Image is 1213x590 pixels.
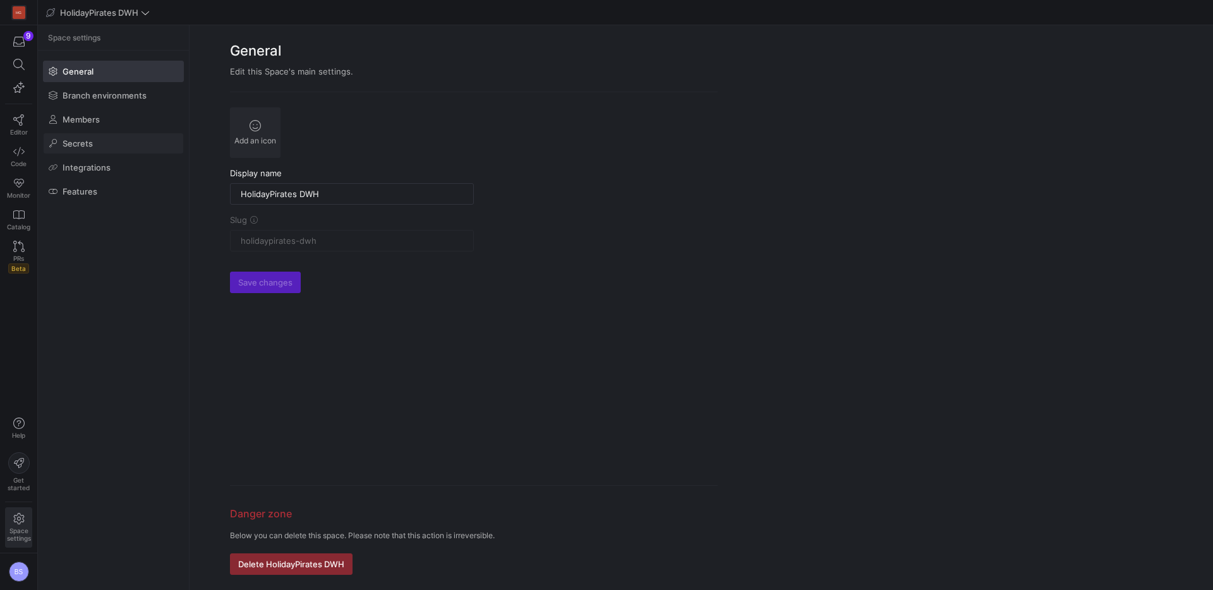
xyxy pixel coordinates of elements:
span: Editor [10,128,28,136]
span: General [63,66,94,76]
span: Space settings [48,33,100,42]
a: Editor [5,109,32,141]
h3: Danger zone [230,506,718,521]
span: Code [11,160,27,167]
button: HolidayPirates DWH [43,4,153,21]
button: Getstarted [5,447,32,497]
span: Slug [230,215,247,225]
span: Add an icon [234,136,276,145]
button: Help [5,412,32,445]
button: 9 [5,30,32,53]
a: Spacesettings [5,507,32,548]
span: PRs [13,255,24,262]
div: BS [9,562,29,582]
a: Code [5,141,32,172]
a: General [43,61,184,82]
span: Monitor [7,191,30,199]
a: Secrets [43,133,184,154]
button: BS [5,558,32,585]
span: Secrets [63,138,93,148]
span: Help [11,431,27,439]
span: Beta [8,263,29,274]
span: Space settings [7,527,31,542]
span: Features [63,186,97,196]
a: Members [43,109,184,130]
a: HG [5,2,32,23]
span: Integrations [63,162,111,172]
span: HolidayPirates DWH [60,8,138,18]
div: 9 [23,31,33,41]
a: Catalog [5,204,32,236]
p: Below you can delete this space. Please note that this action is irreversible. [230,531,718,540]
a: Integrations [43,157,184,178]
a: Monitor [5,172,32,204]
span: Display name [230,168,282,178]
h2: General [230,40,718,61]
a: Branch environments [43,85,184,106]
span: Get started [8,476,30,491]
span: Branch environments [63,90,147,100]
span: Delete HolidayPirates DWH [238,559,344,569]
button: Delete HolidayPirates DWH [230,553,353,575]
div: Edit this Space's main settings. [230,66,718,76]
span: Members [63,114,100,124]
span: Catalog [7,223,30,231]
div: HG [13,6,25,19]
a: PRsBeta [5,236,32,279]
a: Features [43,181,184,202]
